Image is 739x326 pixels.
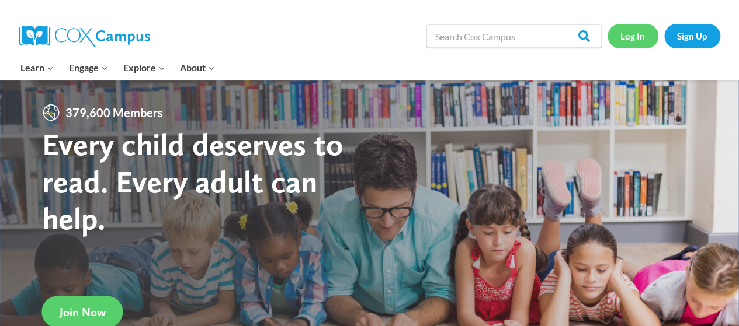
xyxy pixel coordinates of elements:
[116,55,173,80] button: Child menu of Explore
[60,305,106,319] span: Join Now
[608,24,720,48] nav: Secondary Navigation
[13,55,223,80] nav: Primary Navigation
[664,24,720,48] a: Sign Up
[172,55,223,80] button: Child menu of About
[42,125,344,237] strong: Every child deserves to read. Every adult can help.
[13,55,62,80] button: Child menu of Learn
[426,24,602,48] input: Search Cox Campus
[61,55,116,80] button: Child menu of Engage
[19,26,150,47] img: Cox Campus
[61,103,168,122] span: 379,600 Members
[608,24,658,48] a: Log In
